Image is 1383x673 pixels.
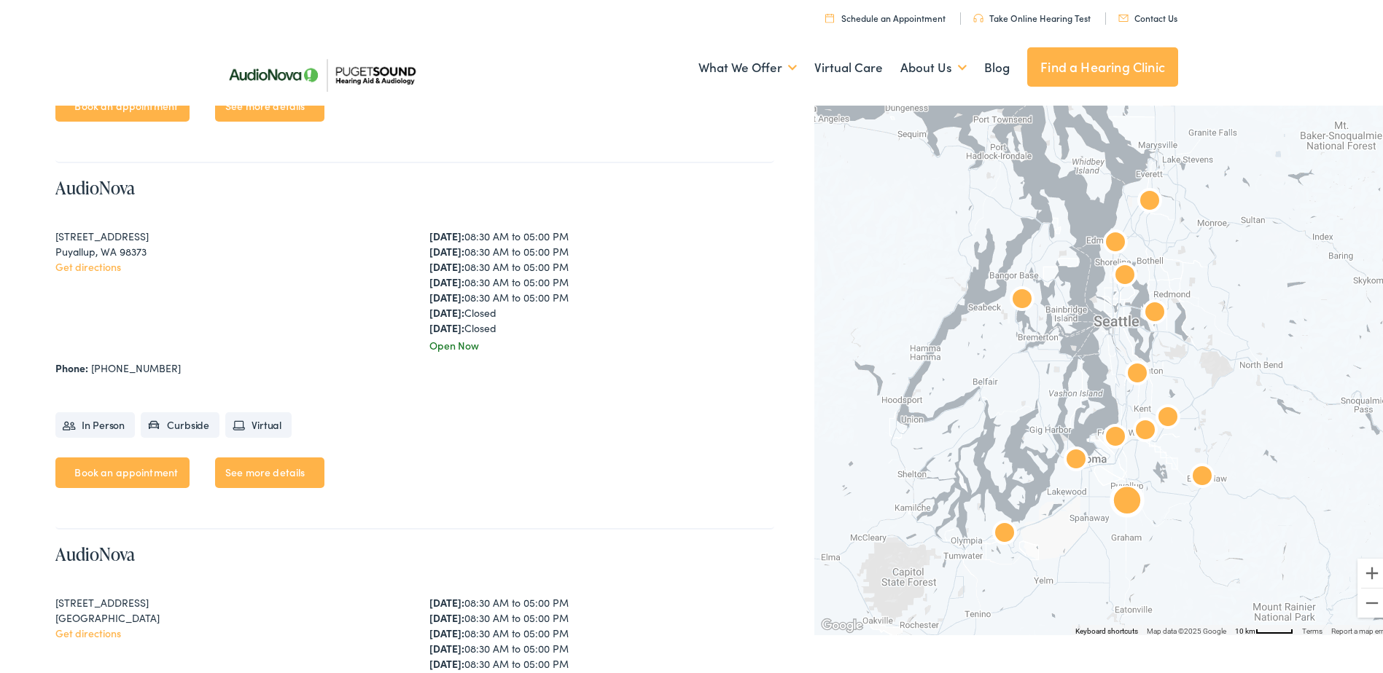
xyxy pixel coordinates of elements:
[984,38,1010,92] a: Blog
[1027,44,1178,84] a: Find a Hearing Clinic
[225,409,292,435] li: Virtual
[55,241,400,256] div: Puyallup, WA 98373
[429,226,464,240] strong: [DATE]:
[55,607,400,623] div: [GEOGRAPHIC_DATA]
[900,38,967,92] a: About Us
[1075,623,1138,634] button: Keyboard shortcuts
[55,256,121,271] a: Get directions
[1235,624,1255,632] span: 10 km
[1098,418,1133,453] div: AudioNova
[1059,441,1094,476] div: AudioNova
[55,409,135,435] li: In Person
[55,539,135,563] a: AudioNova
[825,9,946,21] a: Schedule an Appointment
[825,10,834,20] img: utility icon
[1150,398,1185,433] div: AudioNova
[55,88,190,119] a: Book an appointment
[1120,355,1155,390] div: AudioNova
[1132,182,1167,217] div: Puget Sound Hearing Aid &#038; Audiology by AudioNova
[55,592,400,607] div: [STREET_ADDRESS]
[429,302,464,317] strong: [DATE]:
[429,653,464,668] strong: [DATE]:
[1137,294,1172,328] div: AudioNova
[429,318,464,332] strong: [DATE]:
[91,358,181,372] a: [PHONE_NUMBER]
[1128,412,1163,446] div: AudioNova
[814,38,883,92] a: Virtual Care
[429,623,464,637] strong: [DATE]:
[698,38,797,92] a: What We Offer
[215,454,324,485] a: See more details
[1147,624,1226,632] span: Map data ©2025 Google
[429,607,464,622] strong: [DATE]:
[55,173,135,197] a: AudioNova
[429,592,464,607] strong: [DATE]:
[429,272,464,286] strong: [DATE]:
[55,623,121,637] a: Get directions
[1098,224,1133,259] div: AudioNova
[429,638,464,653] strong: [DATE]:
[1110,483,1145,518] div: AudioNova
[429,256,464,271] strong: [DATE]:
[973,9,1091,21] a: Take Online Hearing Test
[55,226,400,241] div: [STREET_ADDRESS]
[1302,624,1322,632] a: Terms (opens in new tab)
[55,454,190,485] a: Book an appointment
[55,358,88,372] strong: Phone:
[1118,9,1177,21] a: Contact Us
[429,226,774,333] div: 08:30 AM to 05:00 PM 08:30 AM to 05:00 PM 08:30 AM to 05:00 PM 08:30 AM to 05:00 PM 08:30 AM to 0...
[1231,622,1298,632] button: Map Scale: 10 km per 48 pixels
[1107,256,1142,291] div: AudioNova
[818,613,866,632] a: Open this area in Google Maps (opens a new window)
[429,335,774,350] div: Open Now
[141,409,219,435] li: Curbside
[987,514,1022,549] div: AudioNova
[429,287,464,302] strong: [DATE]:
[1118,12,1129,19] img: utility icon
[1005,280,1040,315] div: AudioNova
[429,241,464,256] strong: [DATE]:
[1185,457,1220,492] div: AudioNova
[973,11,983,20] img: utility icon
[818,613,866,632] img: Google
